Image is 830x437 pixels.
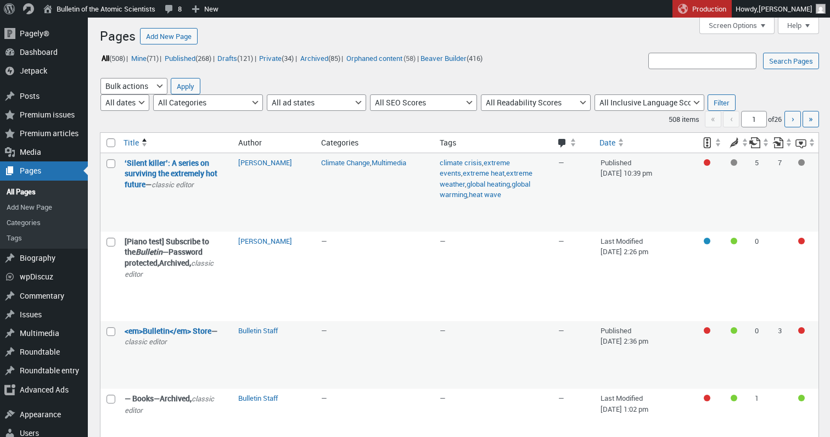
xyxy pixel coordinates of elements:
li: | [163,51,214,65]
a: SEO score [696,133,722,153]
a: Date Sort descending. [595,133,696,153]
a: extreme heat [463,168,504,178]
input: Apply [171,78,200,94]
span: classic editor [125,258,214,279]
span: › [792,113,794,125]
div: Focus keyphrase not set [704,395,710,401]
a: Readability score [722,133,749,153]
span: — [558,393,564,403]
a: All(508) [100,52,126,64]
span: 26 [774,114,782,124]
span: (85) [328,53,340,63]
span: [PERSON_NAME] [759,4,812,14]
a: Title [119,133,233,153]
span: Archived, [160,393,192,404]
td: 0 [749,321,772,389]
h1: Pages [100,23,136,47]
span: — [558,236,564,246]
a: Outgoing internal links [749,133,770,153]
button: Screen Options [699,18,775,34]
span: — [440,393,446,403]
div: Needs improvement [798,238,805,244]
strong: — [125,158,227,191]
span: Date [599,137,615,148]
a: Climate Change [321,158,370,167]
span: Archived, [159,257,191,268]
li: (58) [345,51,416,65]
span: classic editor [125,337,167,346]
span: classic editor [125,394,214,415]
td: 5 [749,153,772,232]
span: (416) [467,53,483,63]
li: | [130,51,161,65]
span: (121) [237,53,253,63]
div: Good [731,238,737,244]
div: Post is set to noindex. [704,238,710,244]
td: Published [DATE] 2:36 pm [595,321,696,389]
th: Tags [434,133,553,153]
a: Drafts(121) [216,52,255,64]
a: Inclusive language score [795,133,816,153]
td: Last Modified [DATE] 2:26 pm [595,232,696,321]
div: Not available [731,159,737,166]
li: | [100,51,128,65]
a: Published(268) [163,52,212,64]
span: « [705,111,721,127]
a: extreme weather [440,168,532,189]
span: classic editor [152,180,194,189]
a: Add New Page [140,28,198,44]
a: [PERSON_NAME] [238,158,292,167]
div: Not available [798,159,805,166]
strong: — [125,326,227,348]
a: heat wave [469,189,501,199]
a: Mine(71) [130,52,160,64]
a: Archived(85) [299,52,341,64]
a: Private(34) [258,52,295,64]
span: (34) [282,53,294,63]
strong: [Piano test] Subscribe to the — [125,236,227,280]
a: Received internal links [772,133,793,153]
td: , , , , , , [434,153,553,232]
a: Orphaned content [345,52,403,64]
div: Good [798,395,805,401]
input: Search Pages [763,53,819,69]
a: Last page [803,111,819,127]
li: | [216,51,256,65]
input: Filter [708,94,736,111]
span: — [321,236,327,246]
a: Comments Sort ascending. [553,133,595,153]
a: Bulletin Staff [238,393,278,403]
a: “<em>Bulletin</em> Store” (Edit) [125,326,211,336]
th: Categories [316,133,434,153]
span: Password protected, [125,246,203,268]
div: Good [731,395,737,401]
td: 7 [772,153,795,232]
a: [PERSON_NAME] [238,236,292,246]
a: climate crisis [440,158,482,167]
li: | [258,51,297,65]
a: Beaver Builder(416) [419,52,484,64]
td: Published [DATE] 10:39 pm [595,153,696,232]
span: — [321,326,327,335]
span: ‹ [723,111,739,127]
em: Bulletin [136,246,162,257]
a: extreme events [440,158,510,178]
button: Help [778,18,819,34]
div: Focus keyphrase not set [704,159,710,166]
a: “‘Silent killer’: A series on surviving the extremely hot future” (Edit) [125,158,217,189]
span: (268) [195,53,211,63]
a: Next page [784,111,801,127]
span: 508 items [669,114,699,124]
a: global heating [467,179,510,189]
span: Title [124,137,139,148]
span: Comments [557,138,568,149]
li: | [299,51,343,65]
span: — [558,158,564,167]
a: Bulletin Staff [238,326,278,335]
th: Author [233,133,316,153]
div: Good [731,327,737,334]
strong: — Books — [125,393,227,416]
div: Needs improvement [798,327,805,334]
span: (71) [147,53,159,63]
span: — [440,326,446,335]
